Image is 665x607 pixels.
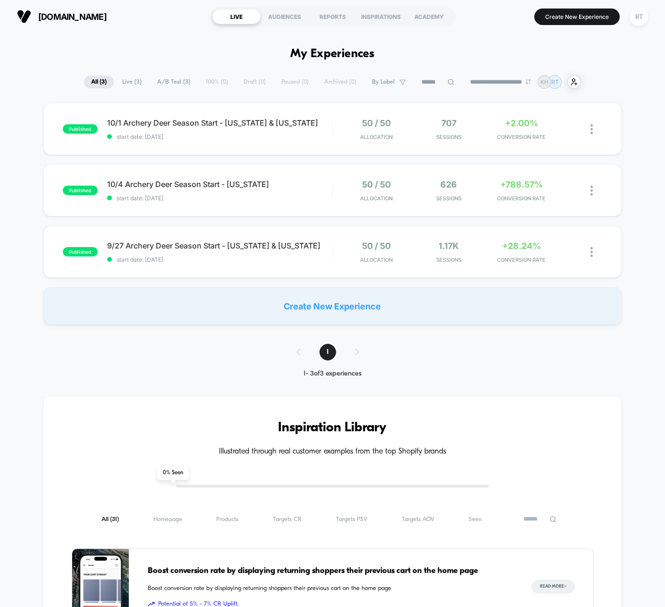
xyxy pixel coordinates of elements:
span: CONVERSION RATE [488,195,556,202]
img: end [525,79,531,85]
img: close [590,247,593,257]
h1: My Experiences [290,47,375,61]
span: Allocation [360,256,393,263]
span: Targets AOV [402,516,434,523]
div: INSPIRATIONS [357,9,405,24]
span: 50 / 50 [362,180,391,189]
img: close [590,186,593,196]
span: CONVERSION RATE [488,134,556,140]
span: Allocation [360,195,393,202]
img: close [590,124,593,134]
span: 9/27 Archery Deer Season Start - [US_STATE] & [US_STATE] [107,241,332,250]
div: REPORTS [309,9,357,24]
span: ( 31 ) [110,516,119,522]
span: Sessions [415,134,483,140]
p: RT [551,78,559,85]
p: KH [540,78,548,85]
h3: Inspiration Library [72,420,594,436]
span: 1.17k [438,241,459,251]
span: 1 [320,344,336,360]
span: CONVERSION RATE [488,256,556,263]
span: 50 / 50 [362,118,391,128]
span: By Label [372,78,395,85]
span: +788.57% [500,180,543,189]
span: Live ( 3 ) [115,76,149,88]
h4: Illustrated through real customer examples from the top Shopify brands [72,447,594,456]
span: Seen [469,516,482,523]
button: Read More> [531,580,575,594]
span: Targets CR [273,516,302,523]
span: +28.24% [502,241,541,251]
span: 0 % Seen [157,466,189,480]
div: AUDIENCES [261,9,309,24]
div: LIVE [212,9,261,24]
span: All ( 3 ) [84,76,114,88]
button: Create New Experience [534,9,620,25]
span: All [101,516,119,523]
span: [DOMAIN_NAME] [38,12,107,22]
span: start date: [DATE] [107,195,332,202]
span: Boost conversion rate by displaying returning shoppers their previous cart on the home page [148,565,513,577]
span: published [63,247,98,256]
span: Boost conversion rate by displaying returning shoppers their previous cart on the home page [148,584,513,593]
span: +2.00% [505,118,538,128]
span: published [63,124,98,134]
span: 707 [441,118,456,128]
span: 626 [440,180,457,189]
img: Visually logo [17,9,31,24]
span: Allocation [360,134,393,140]
div: Create New Experience [43,287,622,325]
span: published [63,186,98,195]
button: [DOMAIN_NAME] [14,9,109,24]
span: A/B Test ( 3 ) [150,76,197,88]
div: 1 - 3 of 3 experiences [287,370,378,378]
span: Targets PSV [336,516,367,523]
span: Products [216,516,238,523]
span: 50 / 50 [362,241,391,251]
div: RT [630,8,648,26]
span: 10/1 Archery Deer Season Start - [US_STATE] & [US_STATE] [107,118,332,128]
span: start date: [DATE] [107,133,332,140]
span: Sessions [415,256,483,263]
span: start date: [DATE] [107,256,332,263]
span: Sessions [415,195,483,202]
span: 10/4 Archery Deer Season Start - [US_STATE] [107,180,332,189]
button: RT [627,7,651,26]
span: Homepage [153,516,182,523]
div: ACADEMY [405,9,453,24]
